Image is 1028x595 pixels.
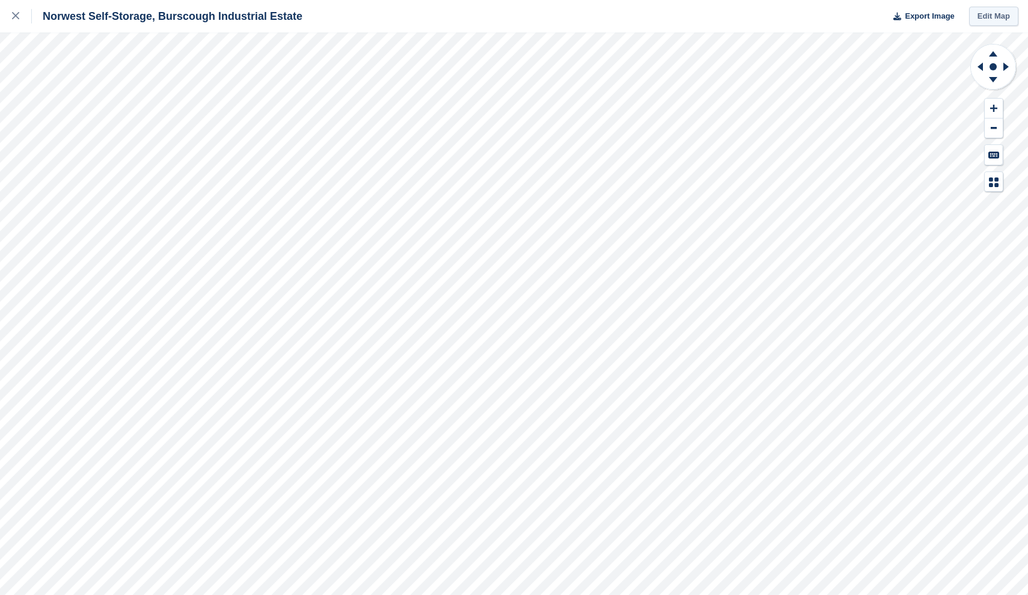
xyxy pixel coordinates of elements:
div: Norwest Self-Storage, Burscough Industrial Estate [32,9,302,23]
button: Export Image [886,7,955,26]
button: Map Legend [985,172,1003,192]
button: Zoom In [985,99,1003,119]
span: Export Image [905,10,954,22]
a: Edit Map [969,7,1018,26]
button: Zoom Out [985,119,1003,138]
button: Keyboard Shortcuts [985,145,1003,165]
